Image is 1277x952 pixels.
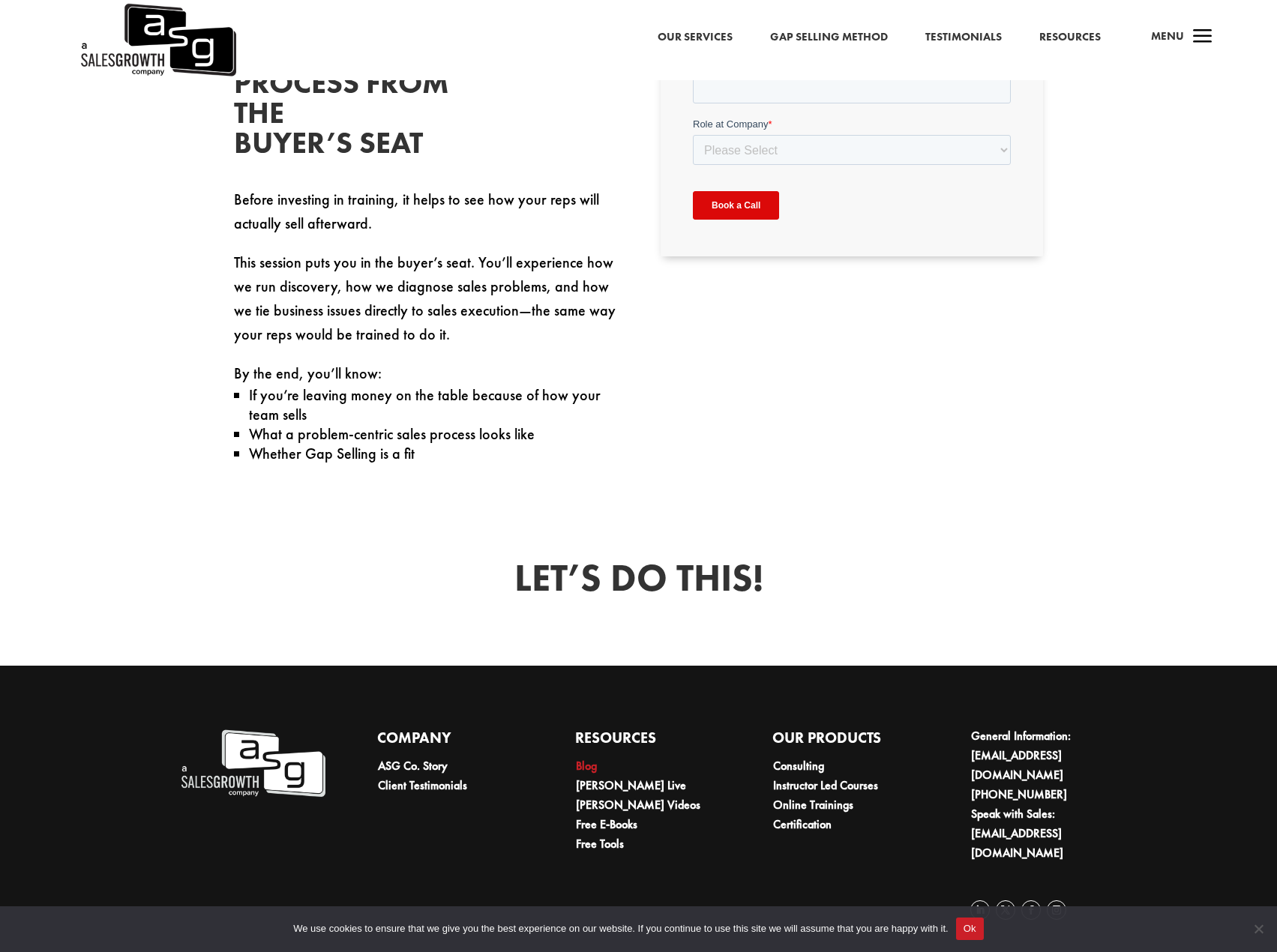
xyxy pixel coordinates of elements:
[378,758,448,774] a: ASG Co. Story
[179,726,325,801] img: A Sales Growth Company
[576,836,624,852] a: Free Tools
[773,797,853,813] a: Online Trainings
[576,797,700,813] a: [PERSON_NAME] Videos
[576,777,686,793] a: [PERSON_NAME] Live
[970,900,990,920] a: Follow on LinkedIn
[249,385,616,424] p: If you’re leaving money on the table because of how your team sells
[249,444,616,463] p: Whether Gap Selling is a fit
[773,816,832,832] a: Certification
[378,777,467,793] a: Client Testimonials
[925,28,1002,47] a: Testimonials
[576,816,637,832] a: Free E-Books
[234,187,616,250] p: Before investing in training, it helps to see how your reps will actually sell afterward.
[1047,900,1066,920] a: Follow on Instagram
[971,786,1067,802] a: [PHONE_NUMBER]
[971,804,1117,863] li: Speak with Sales:
[1251,921,1266,936] span: No
[234,250,616,361] p: This session puts you in the buyer’s seat. You’ll experience how we run discovery, how we diagnos...
[234,559,1044,604] h3: Let’s Do This!
[1021,900,1041,920] a: Follow on Facebook
[1039,28,1101,47] a: Resources
[996,900,1015,920] a: Follow on X
[575,726,721,756] h4: Resources
[770,28,888,47] a: Gap Selling Method
[773,758,824,774] a: Consulting
[658,28,733,47] a: Our Services
[956,918,984,940] button: Ok
[576,758,597,774] a: Blog
[1188,22,1218,52] span: a
[377,726,523,756] h4: Company
[773,777,878,793] a: Instructor Led Courses
[234,361,616,385] p: By the end, you’ll know:
[971,825,1063,861] a: [EMAIL_ADDRESS][DOMAIN_NAME]
[293,921,948,936] span: We use cookies to ensure that we give you the best experience on our website. If you continue to ...
[249,424,616,444] p: What a problem-centric sales process looks like
[971,726,1117,785] li: General Information:
[772,726,919,756] h4: Our Products
[971,747,1063,783] a: [EMAIL_ADDRESS][DOMAIN_NAME]
[1151,28,1184,43] span: Menu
